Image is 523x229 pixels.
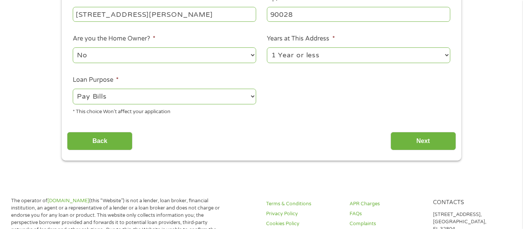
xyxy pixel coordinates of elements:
a: Terms & Conditions [266,200,340,208]
label: Loan Purpose [73,76,119,84]
label: Are you the Home Owner? [73,35,155,43]
input: 1 Main Street [73,7,256,21]
input: Back [67,132,132,151]
label: Years at This Address [267,35,335,43]
a: Complaints [350,220,424,227]
a: [DOMAIN_NAME] [47,198,89,204]
a: APR Charges [350,200,424,208]
a: FAQs [350,210,424,218]
input: Next [391,132,456,151]
a: Cookies Policy [266,220,340,227]
h4: Contacts [433,199,507,206]
div: * This choice Won’t affect your application [73,106,256,116]
a: Privacy Policy [266,210,340,218]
